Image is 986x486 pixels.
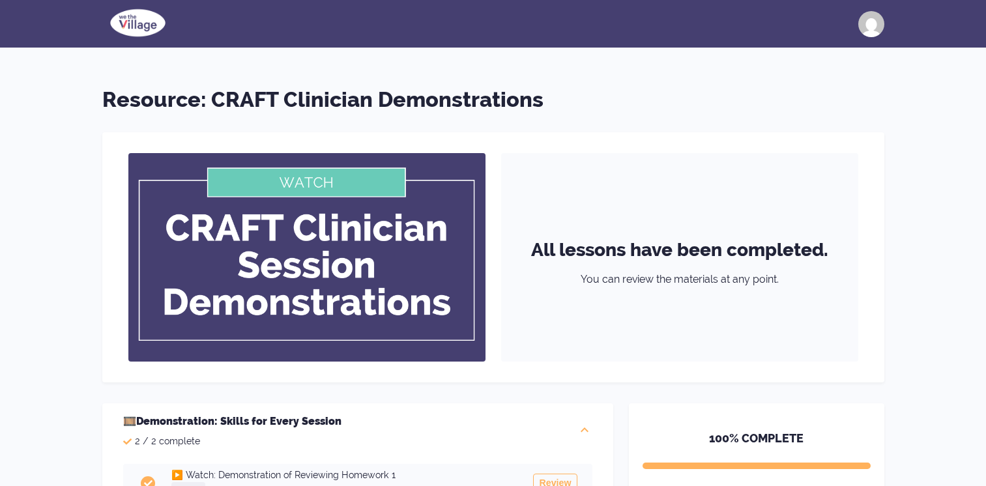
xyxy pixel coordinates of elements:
h1: Resource: CRAFT Clinician Demonstrations [102,84,884,116]
h3: All lessons have been completed. [531,231,828,274]
img: school logo [102,7,174,39]
h4: You can review the materials at any point. [581,274,779,285]
img: course banner [128,153,486,362]
h2: 🎞️Demonstration: Skills for Every Session [123,414,341,429]
h3: ▶️ Watch: Demonstration of Reviewing Homework 1 [171,468,518,482]
h5: 100 % COMPLETE [643,429,871,463]
div: 🎞️Demonstration: Skills for Every Session2 / 2 complete [102,403,613,459]
p: 2 / 2 complete [123,435,341,448]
